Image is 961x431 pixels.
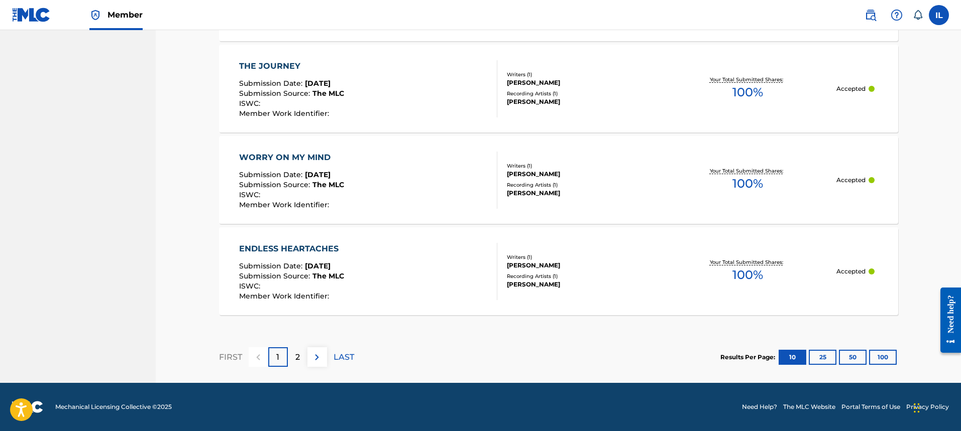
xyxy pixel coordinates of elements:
a: WORRY ON MY MINDSubmission Date:[DATE]Submission Source:The MLCISWC:Member Work Identifier:Writer... [219,136,898,224]
p: Accepted [836,176,866,185]
div: Recording Artists ( 1 ) [507,272,659,280]
p: LAST [334,351,354,363]
p: 1 [276,351,279,363]
button: 25 [809,350,836,365]
a: The MLC Website [783,402,835,411]
span: [DATE] [305,79,331,88]
a: Portal Terms of Use [841,402,900,411]
div: User Menu [929,5,949,25]
div: [PERSON_NAME] [507,78,659,87]
span: ISWC : [239,190,263,199]
p: Your Total Submitted Shares: [710,76,786,83]
img: logo [12,401,43,413]
p: Results Per Page: [720,353,778,362]
span: Mechanical Licensing Collective © 2025 [55,402,172,411]
div: [PERSON_NAME] [507,189,659,198]
div: [PERSON_NAME] [507,97,659,106]
a: THE JOURNEYSubmission Date:[DATE]Submission Source:The MLCISWC:Member Work Identifier:Writers (1)... [219,45,898,132]
img: search [865,9,877,21]
a: ENDLESS HEARTACHESSubmission Date:[DATE]Submission Source:The MLCISWC:Member Work Identifier:Writ... [219,227,898,315]
p: FIRST [219,351,242,363]
span: The MLC [312,180,344,189]
span: Submission Date : [239,261,305,270]
div: Writers ( 1 ) [507,253,659,261]
div: WORRY ON MY MIND [239,152,344,164]
span: Submission Source : [239,180,312,189]
div: [PERSON_NAME] [507,261,659,270]
button: 10 [779,350,806,365]
span: Member Work Identifier : [239,292,332,301]
span: ISWC : [239,281,263,291]
span: Submission Date : [239,79,305,88]
button: 100 [869,350,897,365]
span: [DATE] [305,170,331,179]
span: 100 % [732,175,763,193]
p: Your Total Submitted Shares: [710,258,786,266]
div: THE JOURNEY [239,60,344,72]
div: [PERSON_NAME] [507,170,659,179]
span: The MLC [312,271,344,280]
div: Writers ( 1 ) [507,71,659,78]
div: Drag [914,393,920,423]
div: Writers ( 1 ) [507,162,659,170]
a: Need Help? [742,402,777,411]
span: [DATE] [305,261,331,270]
p: 2 [295,351,300,363]
span: Submission Source : [239,271,312,280]
img: right [311,351,323,363]
div: Notifications [913,10,923,20]
span: Member [108,9,143,21]
p: Your Total Submitted Shares: [710,167,786,175]
img: help [891,9,903,21]
img: Top Rightsholder [89,9,101,21]
button: 50 [839,350,867,365]
div: Recording Artists ( 1 ) [507,181,659,189]
span: Member Work Identifier : [239,200,332,209]
iframe: Chat Widget [911,383,961,431]
iframe: Resource Center [933,280,961,361]
span: Member Work Identifier : [239,109,332,118]
a: Public Search [861,5,881,25]
div: Recording Artists ( 1 ) [507,90,659,97]
span: ISWC : [239,99,263,108]
span: 100 % [732,83,763,101]
p: Accepted [836,267,866,276]
span: Submission Source : [239,89,312,98]
div: ENDLESS HEARTACHES [239,243,344,255]
span: 100 % [732,266,763,284]
div: [PERSON_NAME] [507,280,659,289]
a: Privacy Policy [906,402,949,411]
span: The MLC [312,89,344,98]
span: Submission Date : [239,170,305,179]
img: MLC Logo [12,8,51,22]
p: Accepted [836,84,866,93]
div: Help [887,5,907,25]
